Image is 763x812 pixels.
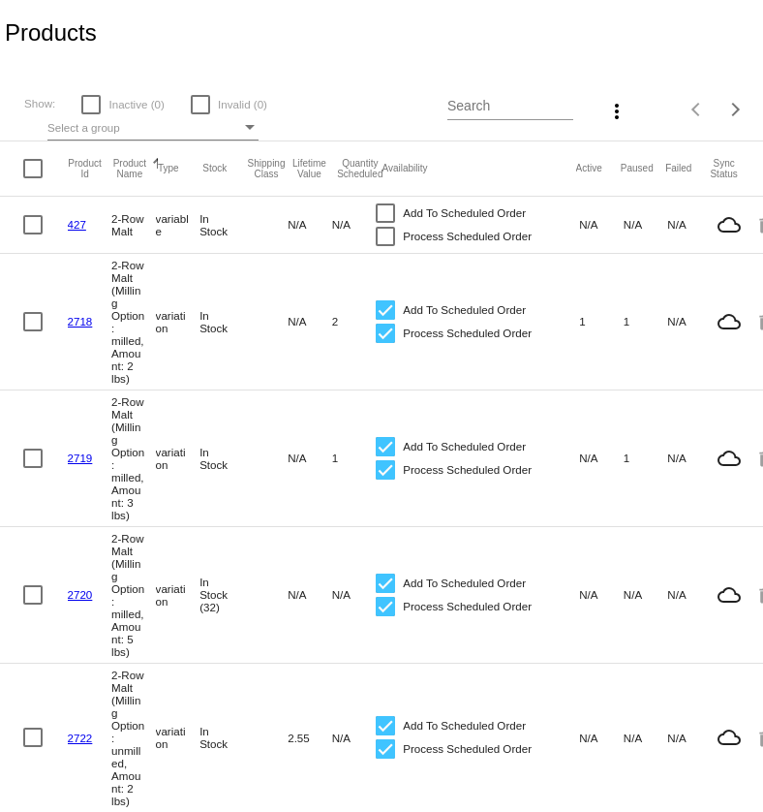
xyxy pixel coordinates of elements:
[710,158,737,179] button: Change sorting for ValidationErrorCode
[68,732,93,744] a: 2722
[579,447,624,469] mat-cell: N/A
[292,158,326,179] button: Change sorting for LifetimeValue
[624,310,668,332] mat-cell: 1
[579,213,624,235] mat-cell: N/A
[667,213,712,235] mat-cell: N/A
[579,583,624,606] mat-cell: N/A
[68,588,93,601] a: 2720
[47,121,120,134] span: Select a group
[111,390,156,526] mat-cell: 2-Row Malt (Milling Option: milled, Amount: 3 lbs)
[624,447,668,469] mat-cell: 1
[156,720,200,755] mat-cell: variation
[288,213,332,235] mat-cell: N/A
[403,322,532,345] span: Process Scheduled Order
[712,213,747,236] mat-icon: cloud_queue
[288,310,332,332] mat-cell: N/A
[403,595,532,618] span: Process Scheduled Order
[248,158,286,179] button: Change sorting for ShippingClass
[605,100,628,123] mat-icon: more_vert
[403,458,532,482] span: Process Scheduled Order
[199,207,244,242] mat-cell: In Stock
[156,207,200,242] mat-cell: variable
[667,447,712,469] mat-cell: N/A
[332,310,377,332] mat-cell: 2
[111,664,156,812] mat-cell: 2-Row Malt (Milling Option: unmilled, Amount: 2 lbs)
[447,99,573,114] input: Search
[403,202,526,225] span: Add To Scheduled Order
[576,163,602,174] button: Change sorting for TotalQuantityScheduledActive
[665,163,691,174] button: Change sorting for TotalQuantityFailed
[5,19,97,47] h2: Products
[403,737,532,761] span: Process Scheduled Order
[712,310,747,333] mat-icon: cloud_queue
[199,720,244,755] mat-cell: In Stock
[712,583,747,607] mat-icon: cloud_queue
[403,572,526,595] span: Add To Scheduled Order
[156,304,200,339] mat-cell: variation
[156,578,200,612] mat-cell: variation
[712,726,747,749] mat-icon: cloud_queue
[68,158,101,179] button: Change sorting for ExternalId
[47,116,259,141] mat-select: Select a group
[624,727,668,749] mat-cell: N/A
[108,93,164,116] span: Inactive (0)
[332,213,377,235] mat-cell: N/A
[113,158,146,179] button: Change sorting for ProductName
[202,163,227,174] button: Change sorting for StockLevel
[403,435,526,458] span: Add To Scheduled Order
[667,583,712,606] mat-cell: N/A
[403,714,526,737] span: Add To Scheduled Order
[624,583,668,606] mat-cell: N/A
[24,97,55,109] span: Show:
[288,727,332,749] mat-cell: 2.55
[712,447,747,470] mat-icon: cloud_queue
[68,452,93,464] a: 2719
[624,213,668,235] mat-cell: N/A
[717,90,755,129] button: Next page
[403,298,526,322] span: Add To Scheduled Order
[332,727,377,749] mat-cell: N/A
[199,441,244,476] mat-cell: In Stock
[68,315,93,328] a: 2718
[199,571,244,618] mat-cell: In Stock (32)
[579,727,624,749] mat-cell: N/A
[68,218,86,231] a: 427
[579,310,624,332] mat-cell: 1
[288,583,332,606] mat-cell: N/A
[288,447,332,469] mat-cell: N/A
[337,158,382,179] button: Change sorting for QuantityScheduled
[332,583,377,606] mat-cell: N/A
[403,225,532,248] span: Process Scheduled Order
[111,207,156,242] mat-cell: 2-Row Malt
[667,310,712,332] mat-cell: N/A
[158,163,179,174] button: Change sorting for ProductType
[199,304,244,339] mat-cell: In Stock
[678,90,717,129] button: Previous page
[111,527,156,663] mat-cell: 2-Row Malt (Milling Option: milled, Amount: 5 lbs)
[111,254,156,390] mat-cell: 2-Row Malt (Milling Option: milled, Amount: 2 lbs)
[218,93,267,116] span: Invalid (0)
[667,727,712,749] mat-cell: N/A
[156,441,200,476] mat-cell: variation
[332,447,377,469] mat-cell: 1
[621,163,654,174] button: Change sorting for TotalQuantityScheduledPaused
[382,163,576,173] mat-header-cell: Availability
